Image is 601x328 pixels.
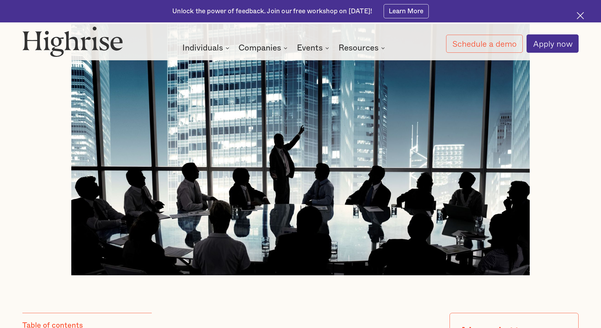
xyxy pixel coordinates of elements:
div: Resources [339,44,379,52]
div: Resources [339,44,387,52]
a: Schedule a demo [446,35,523,53]
div: Individuals [182,44,231,52]
img: Highrise logo [22,26,123,57]
div: Individuals [182,44,223,52]
div: Companies [239,44,289,52]
div: Companies [239,44,281,52]
img: Cross icon [577,12,584,19]
img: Comparison between Executive and Leadership Coaching explained. [71,24,530,275]
div: Unlock the power of feedback. Join our free workshop on [DATE]! [172,7,372,16]
div: Events [297,44,323,52]
a: Apply now [527,34,579,53]
a: Learn More [384,4,429,18]
div: Events [297,44,331,52]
